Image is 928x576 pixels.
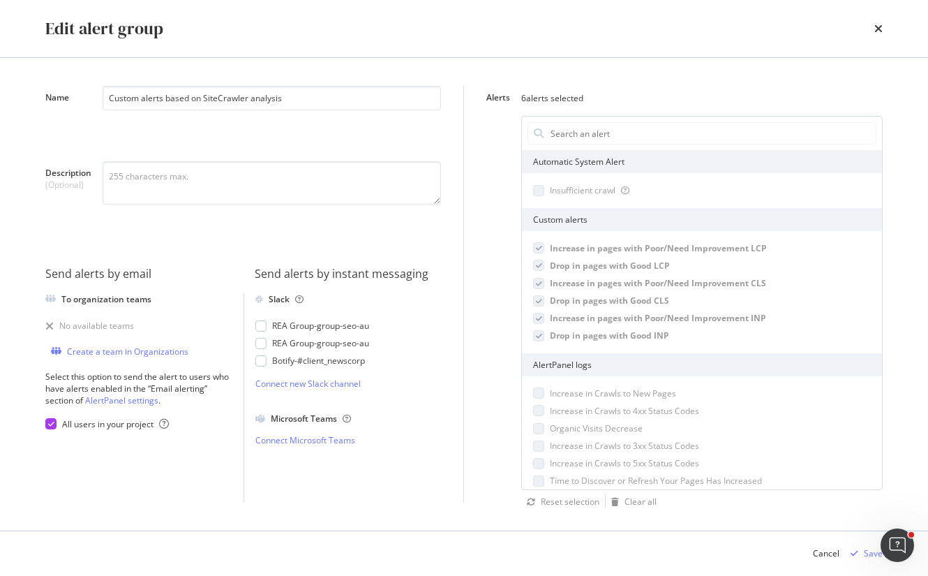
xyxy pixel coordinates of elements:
[269,293,304,305] div: Slack
[45,343,188,360] button: Create a team in Organizations
[45,91,91,146] label: Name
[550,405,699,417] span: Increase in Crawls to 4xx Status Codes
[550,475,762,487] span: Time to Discover or Refresh Your Pages Has Increased
[272,320,369,332] div: REA Group - group-seo-au
[45,17,163,40] div: Edit alert group
[45,167,91,179] span: Description
[881,529,914,562] iframe: Intercom live chat
[874,17,883,40] div: times
[67,346,188,357] div: Create a team in Organizations
[550,295,669,307] span: Drop in pages with Good CLS
[845,542,883,565] button: Save
[550,277,766,289] span: Increase in pages with Poor/Need Improvement CLS
[45,179,91,191] span: (Optional)
[61,293,151,305] div: To organization teams
[272,355,365,367] div: Botify - #client_newscorp
[59,320,134,332] div: No available teams
[549,123,876,144] input: Search an alert
[45,266,232,282] div: Send alerts by email
[541,496,599,508] div: Reset selection
[255,434,442,446] a: Connect Microsoft Teams
[255,266,442,282] div: Send alerts by instant messaging
[606,494,657,510] button: Clear all
[550,422,643,434] span: Organic Visits Decrease
[550,330,669,341] span: Drop in pages with Good INP
[522,353,882,376] div: AlertPanel logs
[550,184,615,196] span: Insufficient crawl
[521,494,599,510] button: Reset selection
[486,91,510,107] label: Alerts
[813,542,839,565] button: Cancel
[62,418,154,430] span: All users in your project
[864,547,883,559] div: Save
[550,440,699,452] span: Increase in Crawls to 3xx Status Codes
[103,86,441,110] input: Name
[550,457,699,469] span: Increase in Crawls to 5xx Status Codes
[813,547,839,559] div: Cancel
[522,208,882,231] div: Custom alerts
[550,260,670,272] span: Drop in pages with Good LCP
[624,496,657,508] div: Clear all
[550,242,767,254] span: Increase in pages with Poor/Need Improvement LCP
[85,394,158,406] a: AlertPanel settings
[521,92,583,104] div: 6 alerts selected
[271,413,351,424] div: Microsoft Teams
[255,378,442,390] a: Connect new Slack channel
[272,337,369,349] div: REA Group - group-seo-au
[550,387,676,399] span: Increase in Crawls to New Pages
[550,312,766,324] span: Increase in pages with Poor/Need Improvement INP
[45,371,232,406] div: Select this option to send the alert to users who have alerts enabled in the “Email alerting” sec...
[522,150,882,173] div: Automatic System Alert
